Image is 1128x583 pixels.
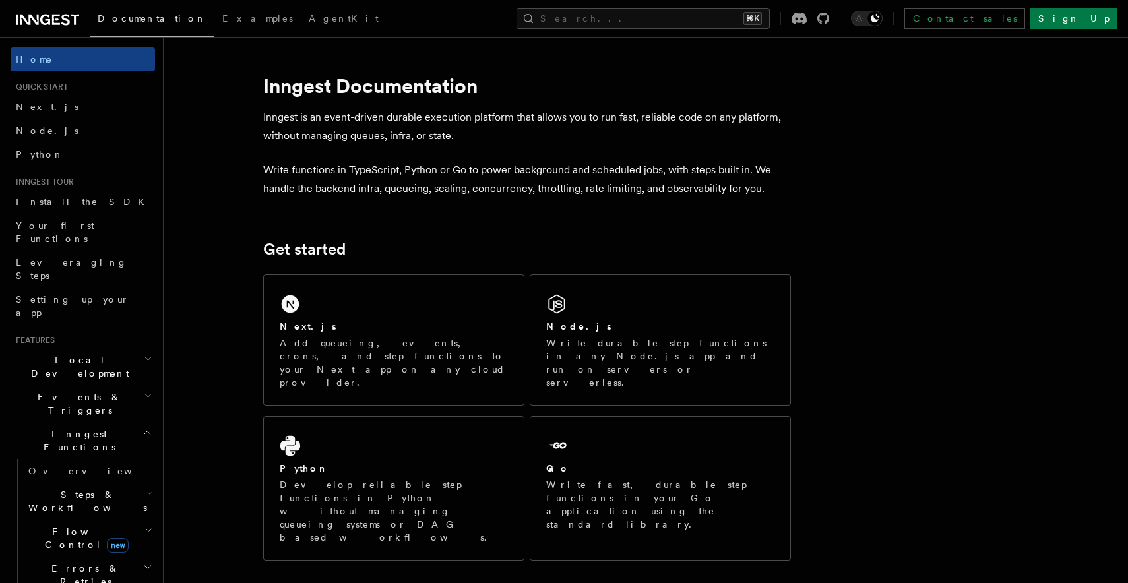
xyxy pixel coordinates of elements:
[517,8,770,29] button: Search...⌘K
[28,466,164,476] span: Overview
[23,483,155,520] button: Steps & Workflows
[11,390,144,417] span: Events & Triggers
[263,161,791,198] p: Write functions in TypeScript, Python or Go to power background and scheduled jobs, with steps bu...
[851,11,883,26] button: Toggle dark mode
[16,294,129,318] span: Setting up your app
[11,335,55,346] span: Features
[11,82,68,92] span: Quick start
[263,240,346,259] a: Get started
[263,416,524,561] a: PythonDevelop reliable step functions in Python without managing queueing systems or DAG based wo...
[16,53,53,66] span: Home
[222,13,293,24] span: Examples
[11,288,155,324] a: Setting up your app
[11,353,144,380] span: Local Development
[301,4,387,36] a: AgentKit
[263,108,791,145] p: Inngest is an event-driven durable execution platform that allows you to run fast, reliable code ...
[1030,8,1117,29] a: Sign Up
[23,488,147,514] span: Steps & Workflows
[11,422,155,459] button: Inngest Functions
[98,13,206,24] span: Documentation
[16,102,78,112] span: Next.js
[16,197,152,207] span: Install the SDK
[11,142,155,166] a: Python
[16,125,78,136] span: Node.js
[11,177,74,187] span: Inngest tour
[280,478,508,544] p: Develop reliable step functions in Python without managing queueing systems or DAG based workflows.
[530,416,791,561] a: GoWrite fast, durable step functions in your Go application using the standard library.
[11,427,142,454] span: Inngest Functions
[904,8,1025,29] a: Contact sales
[23,525,145,551] span: Flow Control
[16,149,64,160] span: Python
[11,95,155,119] a: Next.js
[309,13,379,24] span: AgentKit
[530,274,791,406] a: Node.jsWrite durable step functions in any Node.js app and run on servers or serverless.
[11,214,155,251] a: Your first Functions
[214,4,301,36] a: Examples
[546,336,774,389] p: Write durable step functions in any Node.js app and run on servers or serverless.
[11,348,155,385] button: Local Development
[11,385,155,422] button: Events & Triggers
[743,12,762,25] kbd: ⌘K
[11,119,155,142] a: Node.js
[11,47,155,71] a: Home
[23,459,155,483] a: Overview
[546,320,611,333] h2: Node.js
[107,538,129,553] span: new
[546,478,774,531] p: Write fast, durable step functions in your Go application using the standard library.
[11,190,155,214] a: Install the SDK
[11,251,155,288] a: Leveraging Steps
[280,462,329,475] h2: Python
[23,520,155,557] button: Flow Controlnew
[280,336,508,389] p: Add queueing, events, crons, and step functions to your Next app on any cloud provider.
[90,4,214,37] a: Documentation
[263,74,791,98] h1: Inngest Documentation
[280,320,336,333] h2: Next.js
[16,220,94,244] span: Your first Functions
[546,462,570,475] h2: Go
[16,257,127,281] span: Leveraging Steps
[263,274,524,406] a: Next.jsAdd queueing, events, crons, and step functions to your Next app on any cloud provider.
